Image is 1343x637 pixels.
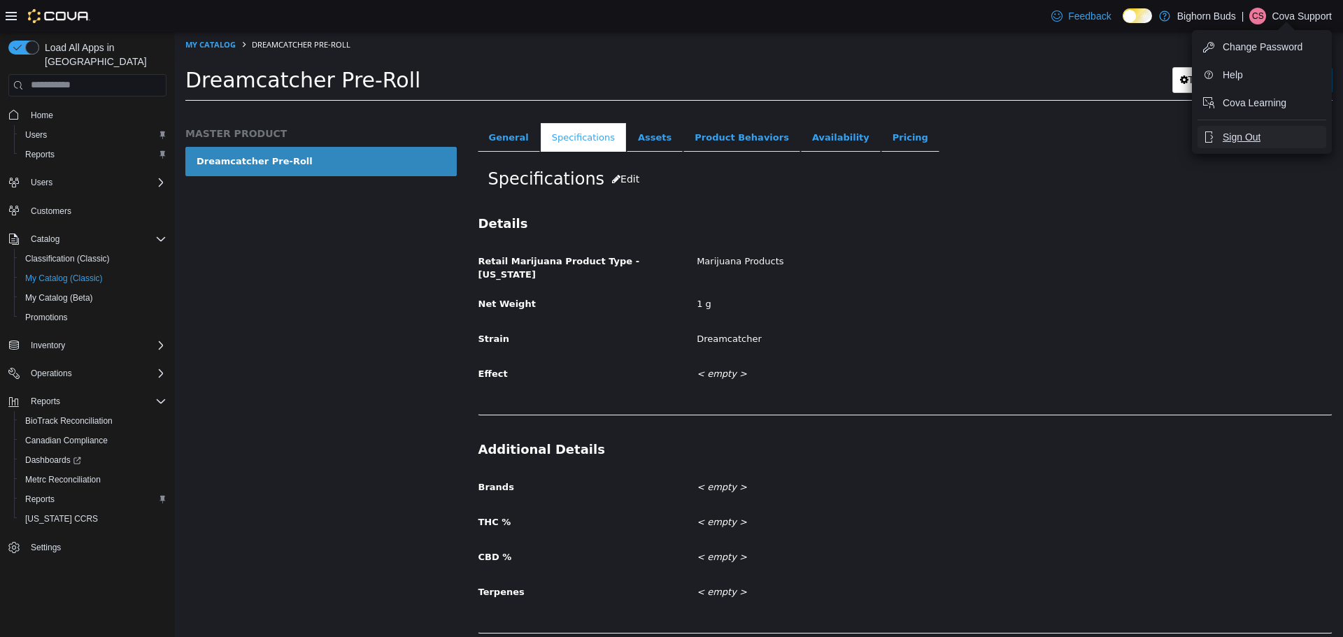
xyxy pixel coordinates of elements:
[20,127,52,143] a: Users
[3,364,172,383] button: Operations
[25,149,55,160] span: Reports
[31,368,72,379] span: Operations
[1272,8,1332,24] p: Cova Support
[14,288,172,308] button: My Catalog (Beta)
[25,174,166,191] span: Users
[14,470,172,489] button: Metrc Reconciliation
[511,217,1167,242] div: Marijuana Products
[20,309,166,326] span: Promotions
[25,365,166,382] span: Operations
[25,312,68,323] span: Promotions
[429,134,472,160] button: Edit
[20,250,115,267] a: Classification (Classic)
[20,309,73,326] a: Promotions
[8,99,166,594] nav: Complex example
[31,110,53,121] span: Home
[3,336,172,355] button: Inventory
[10,115,282,144] a: Dreamcatcher Pre-Roll
[31,542,61,553] span: Settings
[3,229,172,249] button: Catalog
[25,253,110,264] span: Classification (Classic)
[10,7,61,17] a: My Catalog
[14,145,172,164] button: Reports
[25,129,47,141] span: Users
[511,478,1167,503] div: < empty >
[39,41,166,69] span: Load All Apps in [GEOGRAPHIC_DATA]
[1223,68,1243,82] span: Help
[20,471,106,488] a: Metrc Reconciliation
[511,548,1167,573] div: < empty >
[20,146,60,163] a: Reports
[20,432,113,449] a: Canadian Compliance
[14,450,172,470] a: Dashboards
[31,234,59,245] span: Catalog
[25,513,98,524] span: [US_STATE] CCRS
[25,494,55,505] span: Reports
[452,91,508,120] a: Assets
[20,413,166,429] span: BioTrack Reconciliation
[626,91,706,120] a: Availability
[1177,8,1236,24] p: Bighorn Buds
[304,450,339,460] span: Brands
[509,91,625,120] a: Product Behaviors
[25,273,103,284] span: My Catalog (Classic)
[20,270,108,287] a: My Catalog (Classic)
[511,295,1167,320] div: Dreamcatcher
[25,174,58,191] button: Users
[25,202,166,220] span: Customers
[25,337,71,354] button: Inventory
[14,249,172,269] button: Classification (Classic)
[20,289,166,306] span: My Catalog (Beta)
[20,510,104,527] a: [US_STATE] CCRS
[20,250,166,267] span: Classification (Classic)
[77,7,176,17] span: Dreamcatcher Pre-Roll
[14,125,172,145] button: Users
[20,432,166,449] span: Canadian Compliance
[25,231,166,248] span: Catalog
[20,510,166,527] span: Washington CCRS
[1223,130,1260,144] span: Sign Out
[25,435,108,446] span: Canadian Compliance
[1198,92,1326,114] button: Cova Learning
[1198,36,1326,58] button: Change Password
[1046,2,1116,30] a: Feedback
[25,106,166,124] span: Home
[1249,8,1266,24] div: Cova Support
[14,489,172,509] button: Reports
[25,393,66,410] button: Reports
[1223,96,1286,110] span: Cova Learning
[14,411,172,431] button: BioTrack Reconciliation
[25,292,93,303] span: My Catalog (Beta)
[25,474,101,485] span: Metrc Reconciliation
[304,554,350,565] span: Terpenes
[10,36,246,60] span: Dreamcatcher Pre-Roll
[20,270,166,287] span: My Catalog (Classic)
[3,105,172,125] button: Home
[304,183,1158,199] h3: Details
[511,260,1167,285] div: 1 g
[3,537,172,557] button: Settings
[366,91,451,120] a: Specifications
[304,485,336,495] span: THC %
[304,520,337,530] span: CBD %
[25,393,166,410] span: Reports
[313,134,1148,160] h2: Specifications
[303,91,365,120] a: General
[1242,8,1244,24] p: |
[25,415,113,427] span: BioTrack Reconciliation
[31,396,60,407] span: Reports
[25,107,59,124] a: Home
[25,337,166,354] span: Inventory
[14,269,172,288] button: My Catalog (Classic)
[25,365,78,382] button: Operations
[20,413,118,429] a: BioTrack Reconciliation
[1252,8,1264,24] span: CS
[20,289,99,306] a: My Catalog (Beta)
[511,443,1167,468] div: < empty >
[1053,35,1158,61] a: Add new variation
[25,539,66,556] a: Settings
[20,491,166,508] span: Reports
[304,336,333,347] span: Effect
[31,206,71,217] span: Customers
[20,452,166,468] span: Dashboards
